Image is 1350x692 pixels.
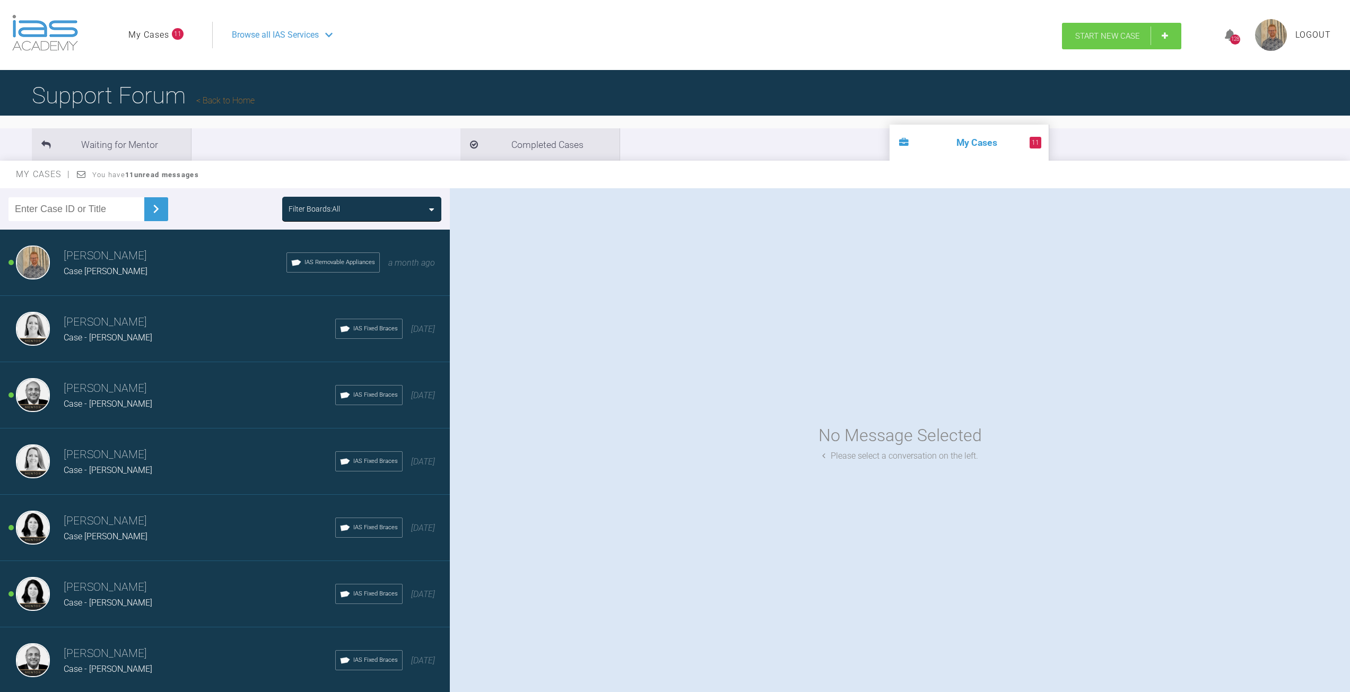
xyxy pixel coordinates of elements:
span: IAS Fixed Braces [353,457,398,466]
h3: [PERSON_NAME] [64,446,335,464]
h1: Support Forum [32,77,255,114]
img: Utpalendu Bose [16,378,50,412]
span: [DATE] [411,589,435,599]
a: Back to Home [196,95,255,106]
img: Hooria Olsen [16,577,50,611]
span: Case [PERSON_NAME] [64,266,147,276]
span: [DATE] [411,324,435,334]
span: My Cases [16,169,71,179]
div: Filter Boards: All [289,203,340,215]
h3: [PERSON_NAME] [64,579,335,597]
span: Case [PERSON_NAME] [64,531,147,541]
a: Logout [1295,28,1331,42]
h3: [PERSON_NAME] [64,247,286,265]
img: logo-light.3e3ef733.png [12,15,78,51]
div: No Message Selected [818,422,982,449]
span: a month ago [388,258,435,268]
li: Waiting for Mentor [32,128,191,161]
span: IAS Removable Appliances [304,258,375,267]
span: IAS Fixed Braces [353,390,398,400]
h3: [PERSON_NAME] [64,512,335,530]
span: 11 [172,28,184,40]
span: Browse all IAS Services [232,28,319,42]
li: Completed Cases [460,128,620,161]
span: Case - [PERSON_NAME] [64,664,152,674]
span: IAS Fixed Braces [353,655,398,665]
span: IAS Fixed Braces [353,324,398,334]
li: My Cases [890,125,1049,161]
span: You have [92,171,199,179]
span: Case - [PERSON_NAME] [64,598,152,608]
span: Case - [PERSON_NAME] [64,399,152,409]
h3: [PERSON_NAME] [64,380,335,398]
span: Case - [PERSON_NAME] [64,332,152,343]
span: [DATE] [411,457,435,467]
h3: [PERSON_NAME] [64,645,335,663]
img: Emma Dougherty [16,312,50,346]
span: [DATE] [411,655,435,665]
div: 128 [1230,34,1240,45]
input: Enter Case ID or Title [8,197,144,221]
a: Start New Case [1062,23,1181,49]
img: Emma Dougherty [16,444,50,478]
img: profile.png [1255,19,1287,51]
span: IAS Fixed Braces [353,589,398,599]
div: Please select a conversation on the left. [822,449,978,463]
span: Start New Case [1075,31,1140,41]
a: My Cases [128,28,169,42]
span: [DATE] [411,523,435,533]
img: Magnus Håkansson [16,246,50,279]
img: Hooria Olsen [16,511,50,545]
h3: [PERSON_NAME] [64,313,335,331]
span: IAS Fixed Braces [353,523,398,532]
img: Utpalendu Bose [16,643,50,677]
strong: 11 unread messages [125,171,199,179]
img: chevronRight.28bd32b0.svg [147,200,164,217]
span: Case - [PERSON_NAME] [64,465,152,475]
span: [DATE] [411,390,435,400]
span: 11 [1030,137,1041,148]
